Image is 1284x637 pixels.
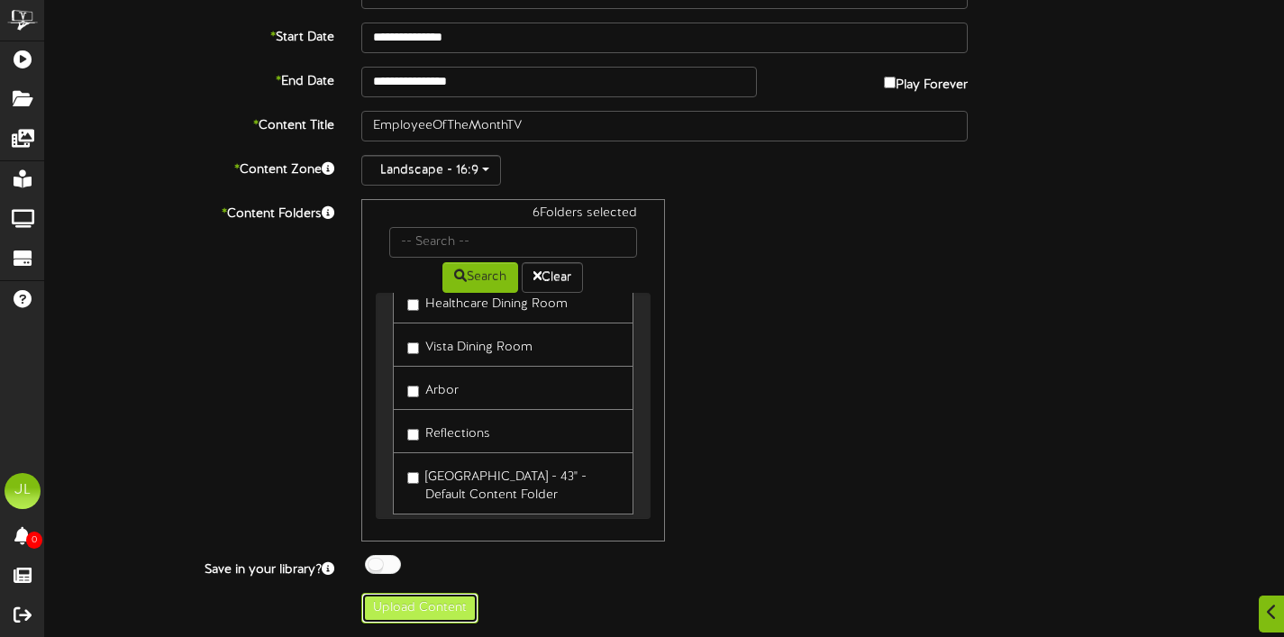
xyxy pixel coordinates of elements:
[407,386,419,397] input: Arbor
[389,227,636,258] input: -- Search --
[32,199,348,223] label: Content Folders
[5,473,41,509] div: JL
[407,376,459,400] label: Arbor
[361,155,501,186] button: Landscape - 16:9
[32,155,348,179] label: Content Zone
[361,593,478,623] button: Upload Content
[32,67,348,91] label: End Date
[407,289,568,314] label: Healthcare Dining Room
[32,555,348,579] label: Save in your library?
[522,262,583,293] button: Clear
[407,462,618,505] label: [GEOGRAPHIC_DATA] - 43" - Default Content Folder
[32,111,348,135] label: Content Title
[884,67,968,95] label: Play Forever
[407,332,533,357] label: Vista Dining Room
[376,205,650,227] div: 6 Folders selected
[884,77,896,88] input: Play Forever
[407,429,419,441] input: Reflections
[407,342,419,354] input: Vista Dining Room
[442,262,518,293] button: Search
[407,299,419,311] input: Healthcare Dining Room
[407,419,490,443] label: Reflections
[407,472,419,484] input: [GEOGRAPHIC_DATA] - 43" - Default Content Folder
[32,23,348,47] label: Start Date
[361,111,968,141] input: Title of this Content
[26,532,42,549] span: 0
